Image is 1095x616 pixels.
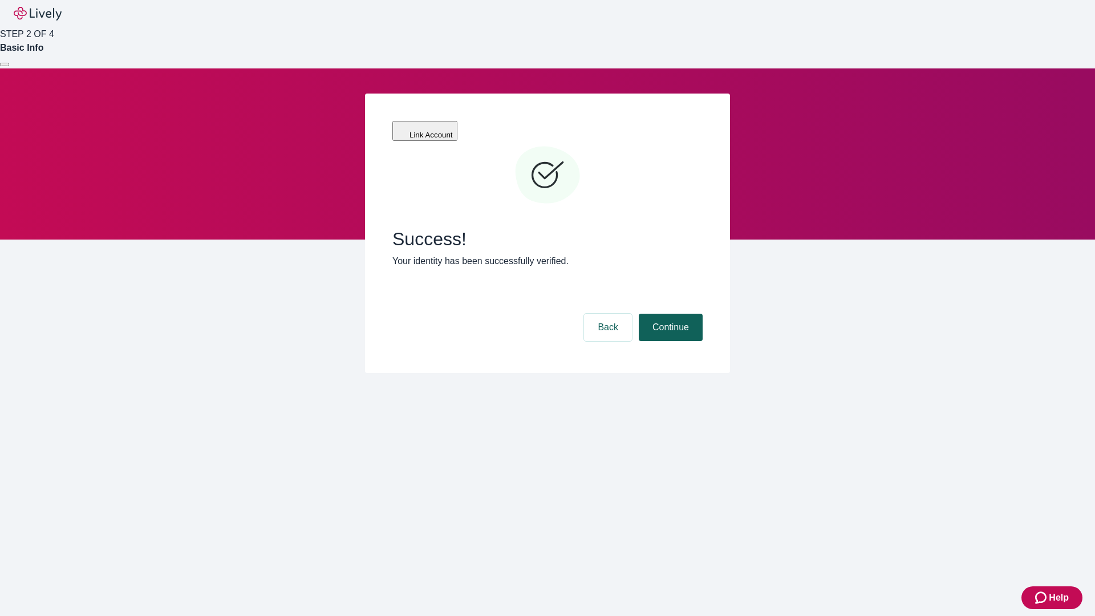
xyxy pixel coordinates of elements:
span: Help [1049,591,1069,605]
button: Continue [639,314,703,341]
p: Your identity has been successfully verified. [392,254,703,268]
button: Back [584,314,632,341]
button: Zendesk support iconHelp [1021,586,1082,609]
img: Lively [14,7,62,21]
svg: Checkmark icon [513,141,582,210]
span: Success! [392,228,703,250]
button: Link Account [392,121,457,141]
svg: Zendesk support icon [1035,591,1049,605]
